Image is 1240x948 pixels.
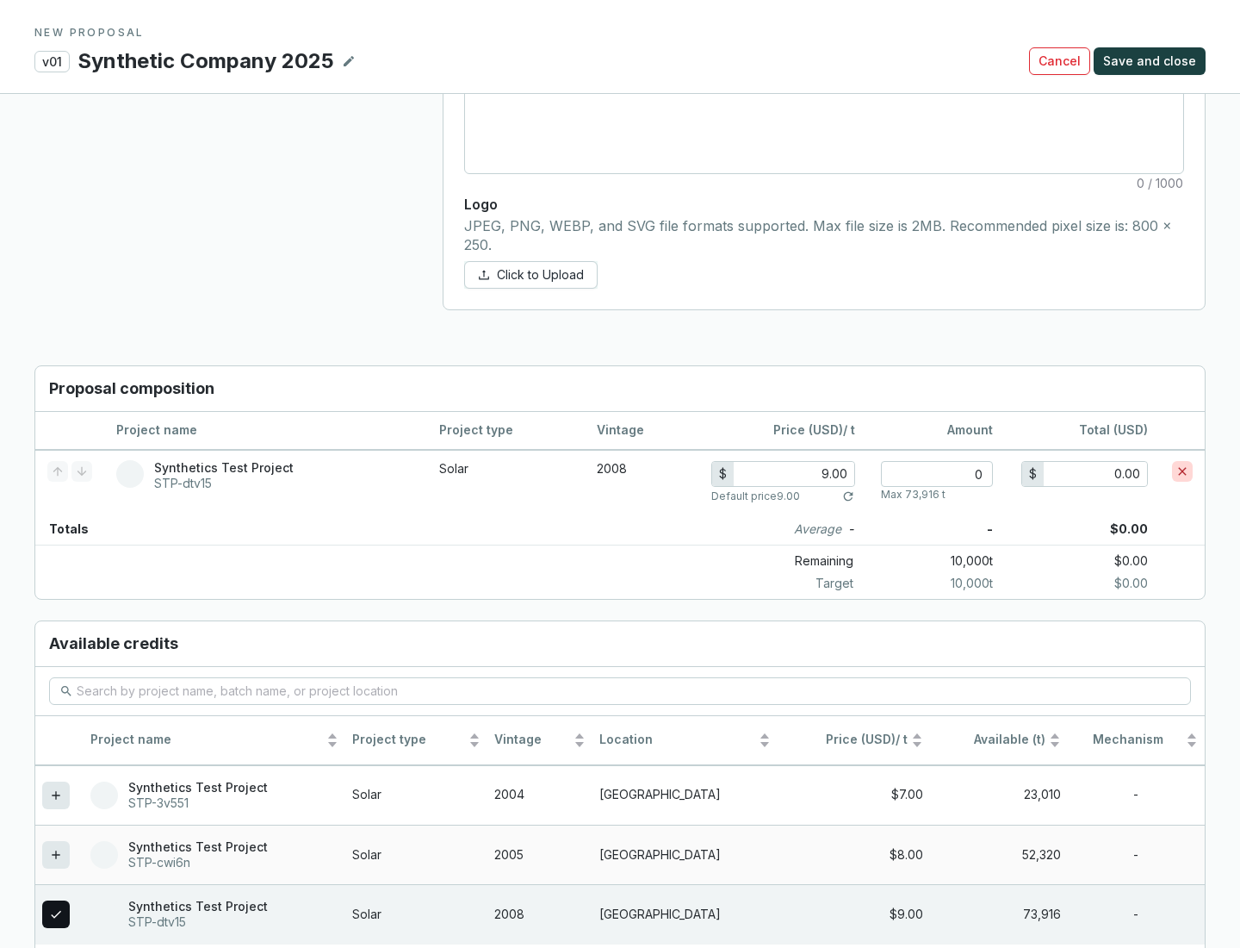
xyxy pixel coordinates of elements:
p: [GEOGRAPHIC_DATA] [599,907,771,923]
p: - [848,521,853,538]
div: $ [712,462,734,486]
th: Project type [427,412,585,450]
th: Amount [867,412,1005,450]
p: $0.00 [993,549,1205,573]
p: v01 [34,51,70,72]
span: upload [478,269,490,281]
td: 23,010 [930,765,1068,825]
span: Project type [352,732,464,748]
div: $7.00 [784,787,923,803]
i: Average [794,521,841,538]
p: STP-3v551 [128,795,268,811]
td: 52,320 [930,825,1068,884]
th: Project name [84,716,345,765]
p: Target [712,575,867,592]
p: Default price 9.00 [711,490,800,503]
span: Location [599,732,755,748]
p: Synthetics Test Project [128,839,268,855]
td: Solar [427,450,585,514]
h3: Proposal composition [35,366,1205,412]
button: Save and close [1094,47,1206,75]
p: [GEOGRAPHIC_DATA] [599,787,771,803]
p: Synthetic Company 2025 [77,47,335,76]
p: Synthetics Test Project [154,460,294,476]
div: $8.00 [784,847,923,864]
span: Cancel [1038,53,1081,70]
p: STP-dtv15 [154,476,294,491]
p: [GEOGRAPHIC_DATA] [599,847,771,864]
td: Solar [345,765,487,825]
p: Synthetics Test Project [128,899,268,914]
th: Vintage [487,716,592,765]
p: $0.00 [993,575,1205,592]
th: / t [699,412,867,450]
th: Project name [104,412,427,450]
th: Available (t) [930,716,1068,765]
span: Click to Upload [497,266,584,284]
td: Solar [345,884,487,944]
input: Search by project name, batch name, or project location [77,682,1165,701]
td: 2004 [487,765,592,825]
p: Totals [35,514,89,545]
button: Cancel [1029,47,1090,75]
p: Logo [464,195,1184,214]
td: 73,916 [930,884,1068,944]
p: 10,000 t [867,575,993,592]
span: Mechanism [1075,732,1182,748]
th: Mechanism [1068,716,1205,765]
span: Price (USD) [773,422,843,437]
button: Click to Upload [464,261,598,289]
th: Location [592,716,778,765]
th: Project type [345,716,487,765]
td: 2008 [487,884,592,944]
td: 2005 [487,825,592,884]
div: $ [1022,462,1044,486]
p: $0.00 [993,514,1205,545]
p: Max 73,916 t [881,488,945,502]
th: Vintage [585,412,699,450]
span: Project name [90,732,323,748]
div: $9.00 [784,907,923,923]
td: - [1068,825,1205,884]
span: Vintage [494,732,570,748]
h3: Available credits [35,621,1205,667]
span: Total (USD) [1079,422,1148,437]
p: NEW PROPOSAL [34,26,1206,40]
td: Solar [345,825,487,884]
p: STP-cwi6n [128,855,268,870]
p: Remaining [712,549,867,573]
p: Synthetics Test Project [128,780,268,795]
p: 10,000 t [867,549,993,573]
td: 2008 [585,450,699,514]
span: Price (USD) [826,732,896,746]
p: - [867,514,993,545]
span: Available (t) [937,732,1045,748]
span: Save and close [1103,53,1196,70]
td: - [1068,765,1205,825]
p: JPEG, PNG, WEBP, and SVG file formats supported. Max file size is 2MB. Recommended pixel size is:... [464,217,1184,254]
span: / t [784,732,908,748]
td: - [1068,884,1205,944]
p: STP-dtv15 [128,914,268,930]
